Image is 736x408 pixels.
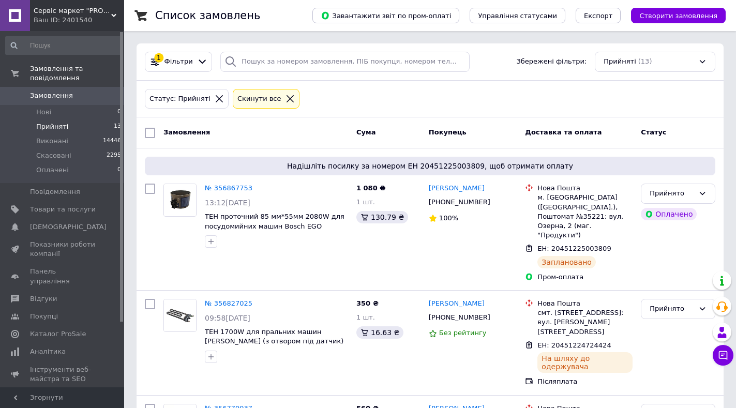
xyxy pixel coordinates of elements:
button: Управління статусами [470,8,565,23]
span: Прийняті [36,122,68,131]
span: Інструменти веб-майстра та SEO [30,365,96,384]
div: Прийнято [650,304,694,314]
span: 0 [117,165,121,175]
span: Управління статусами [478,12,557,20]
span: Експорт [584,12,613,20]
a: ТЕН проточний 85 мм*55мм 2080W для посудомийних машин Bosch EGO 30.73400.033 [205,213,344,239]
input: Пошук [5,36,122,55]
a: [PERSON_NAME] [429,184,485,193]
span: Панель управління [30,267,96,285]
span: 14446 [103,137,121,146]
span: ЕН: 20451225003809 [537,245,611,252]
button: Створити замовлення [631,8,726,23]
a: Фото товару [163,184,197,217]
div: Післяплата [537,377,633,386]
span: Каталог ProSale [30,329,86,339]
span: 09:58[DATE] [205,314,250,322]
img: Фото товару [164,299,196,331]
span: Повідомлення [30,187,80,197]
button: Експорт [576,8,621,23]
h1: Список замовлень [155,9,260,22]
input: Пошук за номером замовлення, ПІБ покупця, номером телефону, Email, номером накладної [220,52,469,72]
span: Відгуки [30,294,57,304]
span: Надішліть посилку за номером ЕН 20451225003809, щоб отримати оплату [149,161,711,171]
span: 13:12[DATE] [205,199,250,207]
div: смт. [STREET_ADDRESS]: вул. [PERSON_NAME][STREET_ADDRESS] [537,308,633,337]
a: [PERSON_NAME] [429,299,485,309]
span: 13 [114,122,121,131]
span: 1 080 ₴ [356,184,385,192]
span: Замовлення та повідомлення [30,64,124,83]
button: Чат з покупцем [713,345,733,366]
span: Cума [356,128,375,136]
span: Товари та послуги [30,205,96,214]
span: Показники роботи компанії [30,240,96,259]
span: Статус [641,128,667,136]
span: Без рейтингу [439,329,487,337]
div: Пром-оплата [537,273,633,282]
span: Сервіс маркет "PRO100DIY" Запчастини для побутової техніки в Україні [34,6,111,16]
span: 350 ₴ [356,299,379,307]
span: Покупці [30,312,58,321]
span: [PHONE_NUMBER] [429,313,490,321]
div: 1 [154,53,163,63]
span: Прийняті [604,57,636,67]
a: Створити замовлення [621,11,726,19]
div: Cкинути все [235,94,283,104]
span: 2295 [107,151,121,160]
span: Фільтри [164,57,193,67]
div: Заплановано [537,256,596,268]
div: Нова Пошта [537,299,633,308]
span: [PHONE_NUMBER] [429,198,490,206]
span: Замовлення [30,91,73,100]
img: Фото товару [164,184,196,216]
a: № 356827025 [205,299,252,307]
div: Ваш ID: 2401540 [34,16,124,25]
button: Завантажити звіт по пром-оплаті [312,8,459,23]
span: Створити замовлення [639,12,717,20]
div: Прийнято [650,188,694,199]
span: Аналітика [30,347,66,356]
div: Оплачено [641,208,697,220]
span: 100% [439,214,458,222]
span: Виконані [36,137,68,146]
div: м. [GEOGRAPHIC_DATA] ([GEOGRAPHIC_DATA].), Поштомат №35221: вул. Озерна, 2 (маг. "Продукти") [537,193,633,240]
span: Замовлення [163,128,210,136]
div: 130.79 ₴ [356,211,408,223]
span: 1 шт. [356,313,375,321]
span: Доставка та оплата [525,128,602,136]
span: Завантажити звіт по пром-оплаті [321,11,451,20]
div: 16.63 ₴ [356,326,403,339]
a: № 356867753 [205,184,252,192]
div: Статус: Прийняті [147,94,213,104]
div: Нова Пошта [537,184,633,193]
a: ТЕН 1700W для пральних машин [PERSON_NAME] (з отвором під датчик) C00094715 [205,328,343,355]
span: Нові [36,108,51,117]
span: 0 [117,108,121,117]
span: Покупець [429,128,467,136]
span: ЕН: 20451224724424 [537,341,611,349]
div: На шляху до одержувача [537,352,633,373]
span: 1 шт. [356,198,375,206]
span: [DEMOGRAPHIC_DATA] [30,222,107,232]
a: Фото товару [163,299,197,332]
span: Збережені фільтри: [516,57,587,67]
span: Скасовані [36,151,71,160]
span: Оплачені [36,165,69,175]
span: (13) [638,57,652,65]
